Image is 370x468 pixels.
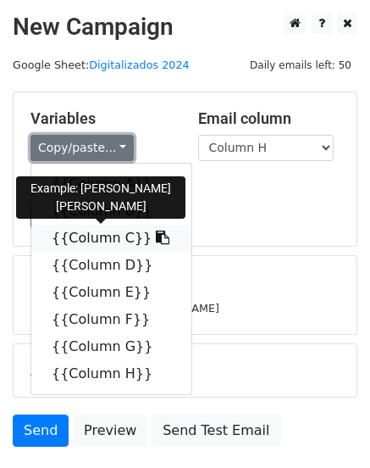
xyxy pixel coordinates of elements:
h5: Email column [198,109,340,128]
a: {{Column E}} [31,279,191,306]
a: Digitalizados 2024 [89,58,189,71]
a: {{Column F}} [31,306,191,333]
a: Preview [73,415,147,447]
div: Widget de chat [285,387,370,468]
small: [EMAIL_ADDRESS][DOMAIN_NAME] [30,302,219,315]
a: Copy/paste... [30,135,134,161]
div: Copied {{Column B}}. You can paste it into your email. [174,17,353,75]
a: {{Column A}} [31,170,191,198]
a: Send Test Email [152,415,280,447]
a: {{Column H}} [31,360,191,387]
iframe: Chat Widget [285,387,370,468]
h2: New Campaign [13,13,357,42]
h5: Variables [30,109,173,128]
small: Google Sheet: [13,58,190,71]
a: {{Column D}} [31,252,191,279]
a: {{Column C}} [31,225,191,252]
div: Example: [PERSON_NAME] [PERSON_NAME] [16,176,185,219]
a: Send [13,415,69,447]
a: {{Column G}} [31,333,191,360]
